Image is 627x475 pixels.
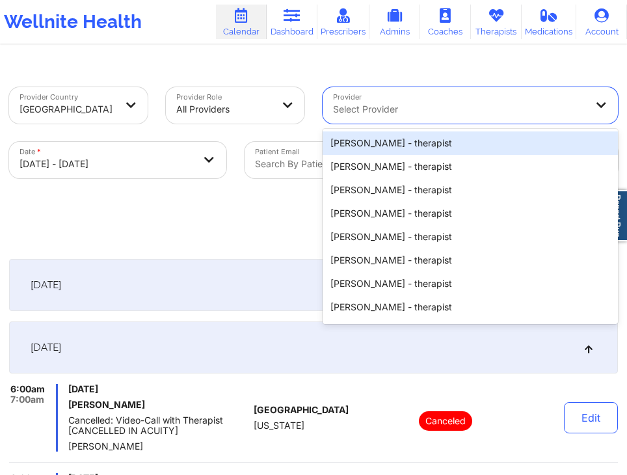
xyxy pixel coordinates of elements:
[31,341,61,354] span: [DATE]
[176,95,272,124] div: All Providers
[369,5,420,39] a: Admins
[522,5,576,39] a: Medications
[323,131,618,155] div: [PERSON_NAME] - therapist
[68,441,248,452] span: [PERSON_NAME]
[323,155,618,178] div: [PERSON_NAME] - therapist
[317,5,369,39] a: Prescribers
[323,249,618,272] div: [PERSON_NAME] - therapist
[254,420,304,431] span: [US_STATE]
[216,5,267,39] a: Calendar
[68,400,248,410] h6: [PERSON_NAME]
[323,178,618,202] div: [PERSON_NAME] - therapist
[419,411,472,431] p: Canceled
[323,319,618,342] div: [PERSON_NAME] - therapist
[323,272,618,295] div: [PERSON_NAME] - therapist
[576,5,627,39] a: Account
[20,150,194,178] div: [DATE] - [DATE]
[31,278,61,292] span: [DATE]
[323,295,618,319] div: [PERSON_NAME] - therapist
[20,95,115,124] div: [GEOGRAPHIC_DATA]
[323,225,618,249] div: [PERSON_NAME] - therapist
[10,394,44,405] span: 7:00am
[564,402,618,433] button: Edit
[267,5,317,39] a: Dashboard
[68,415,248,436] span: Cancelled: Video-Call with Therapist [CANCELLED IN ACUITY]
[471,5,522,39] a: Therapists
[323,202,618,225] div: [PERSON_NAME] - therapist
[10,384,45,394] span: 6:00am
[254,405,349,415] span: [GEOGRAPHIC_DATA]
[420,5,471,39] a: Coaches
[68,384,248,394] span: [DATE]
